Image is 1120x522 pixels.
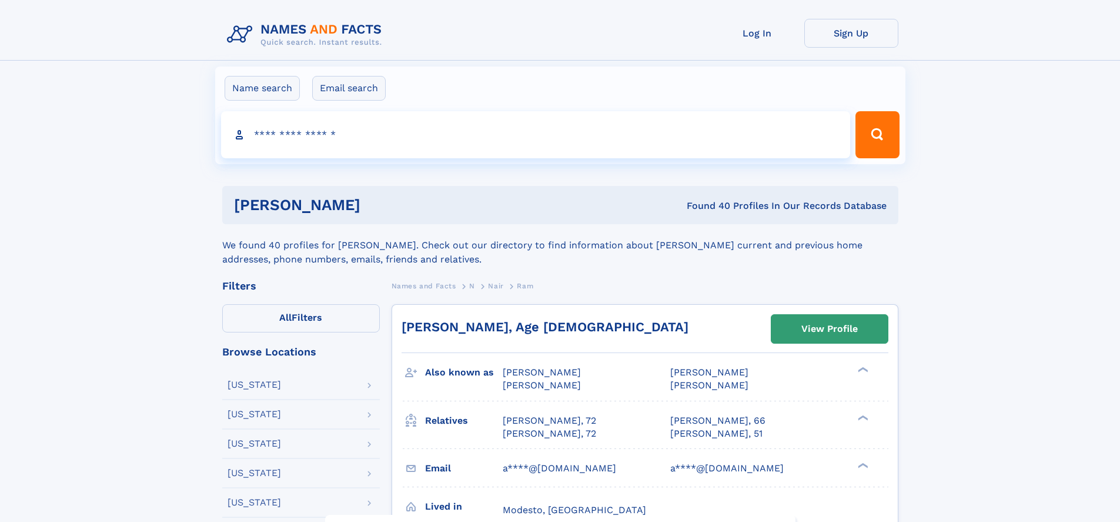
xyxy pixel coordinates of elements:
[222,224,898,267] div: We found 40 profiles for [PERSON_NAME]. Check out our directory to find information about [PERSON...
[425,497,503,517] h3: Lived in
[228,468,281,478] div: [US_STATE]
[228,380,281,390] div: [US_STATE]
[425,363,503,383] h3: Also known as
[228,410,281,419] div: [US_STATE]
[488,282,503,290] span: Nair
[425,411,503,431] h3: Relatives
[503,380,581,391] span: [PERSON_NAME]
[222,304,380,333] label: Filters
[488,278,503,293] a: Nair
[225,76,300,101] label: Name search
[221,111,851,158] input: search input
[670,380,748,391] span: [PERSON_NAME]
[469,282,475,290] span: N
[402,320,688,334] a: [PERSON_NAME], Age [DEMOGRAPHIC_DATA]
[425,458,503,478] h3: Email
[855,366,869,374] div: ❯
[517,282,533,290] span: Ram
[804,19,898,48] a: Sign Up
[670,427,763,440] a: [PERSON_NAME], 51
[710,19,804,48] a: Log In
[222,347,380,357] div: Browse Locations
[503,414,596,427] a: [PERSON_NAME], 72
[670,414,765,427] a: [PERSON_NAME], 66
[469,278,475,293] a: N
[855,414,869,421] div: ❯
[279,312,292,323] span: All
[312,76,386,101] label: Email search
[222,19,392,51] img: Logo Names and Facts
[523,200,887,212] div: Found 40 Profiles In Our Records Database
[855,461,869,469] div: ❯
[234,198,524,212] h1: [PERSON_NAME]
[392,278,456,293] a: Names and Facts
[503,504,646,516] span: Modesto, [GEOGRAPHIC_DATA]
[801,315,858,343] div: View Profile
[503,367,581,378] span: [PERSON_NAME]
[503,427,596,440] a: [PERSON_NAME], 72
[771,315,888,343] a: View Profile
[855,111,899,158] button: Search Button
[670,367,748,378] span: [PERSON_NAME]
[222,281,380,291] div: Filters
[228,439,281,448] div: [US_STATE]
[228,498,281,507] div: [US_STATE]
